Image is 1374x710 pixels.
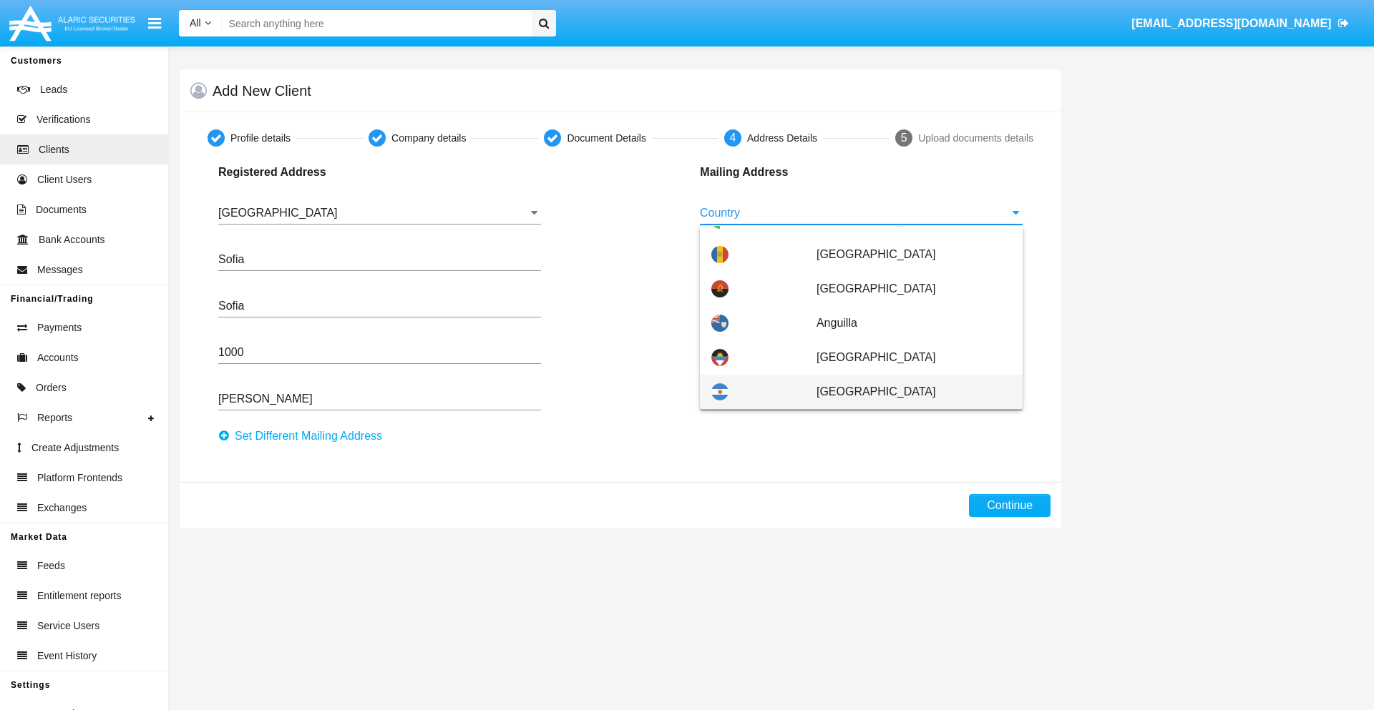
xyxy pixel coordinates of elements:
span: Create Adjustments [31,440,119,455]
span: [EMAIL_ADDRESS][DOMAIN_NAME] [1131,17,1331,29]
span: [GEOGRAPHIC_DATA] [817,237,1011,272]
span: Leads [40,82,67,97]
p: Registered Address [218,164,398,181]
span: [GEOGRAPHIC_DATA] [817,340,1011,375]
h5: Add New Client [213,85,311,97]
span: Accounts [37,350,79,365]
span: Entitlement reports [37,588,122,603]
span: Orders [36,380,67,395]
a: All [179,16,222,31]
span: Client Users [37,172,92,187]
button: Set Different Mailing Address [218,425,391,448]
span: Reports [37,410,72,425]
span: Feeds [37,558,65,573]
span: [GEOGRAPHIC_DATA] [817,375,1011,409]
span: [GEOGRAPHIC_DATA] [817,272,1011,306]
span: 5 [901,132,907,144]
div: Company details [391,131,466,146]
span: 4 [730,132,736,144]
span: Messages [37,262,83,277]
span: Service Users [37,618,99,633]
span: Platform Frontends [37,470,122,485]
div: Address Details [747,131,817,146]
span: All [190,17,201,29]
span: Bank Accounts [39,232,105,247]
div: Upload documents details [918,131,1033,146]
div: Document Details [567,131,646,146]
span: Payments [37,320,82,335]
input: Search [222,10,527,36]
span: Documents [36,202,87,217]
span: Exchanges [37,501,87,516]
p: Mailing Address [700,164,880,181]
span: Clients [39,142,69,157]
div: Profile details [230,131,291,146]
span: Anguilla [817,306,1011,340]
span: Event History [37,649,97,664]
span: Verifications [36,112,90,127]
img: Logo image [7,2,137,44]
button: Continue [969,494,1051,517]
a: [EMAIL_ADDRESS][DOMAIN_NAME] [1125,4,1356,44]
